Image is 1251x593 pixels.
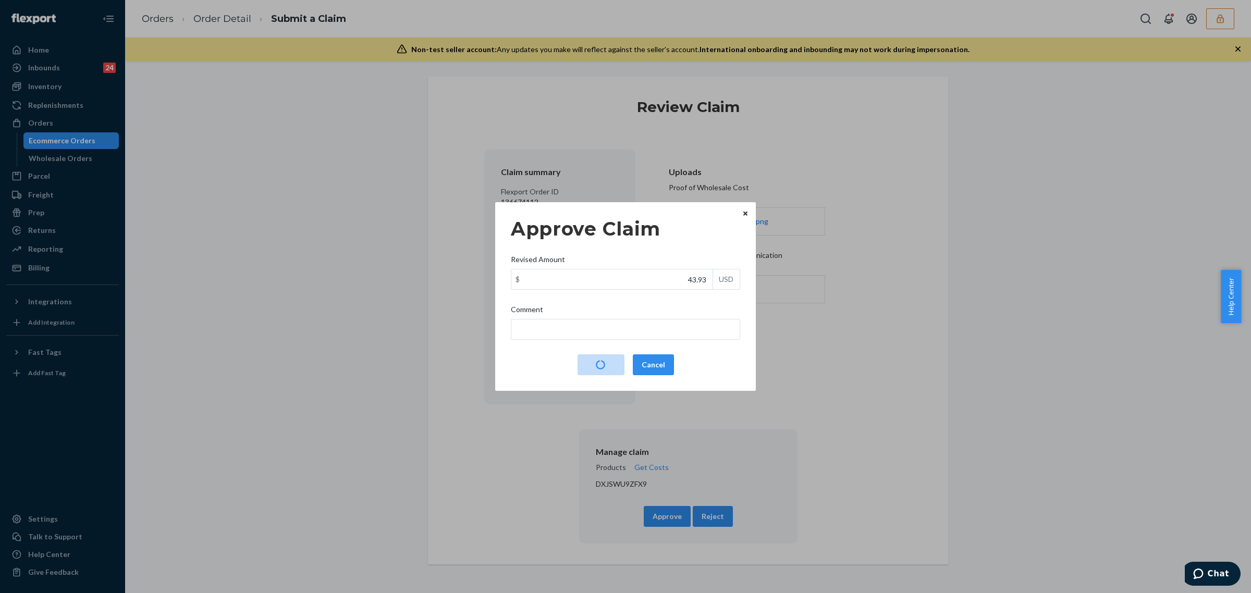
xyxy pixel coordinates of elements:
span: Revised Amount [511,254,565,269]
div: USD [713,269,740,289]
button: Cancel [633,354,674,375]
button: Approve [578,354,624,375]
button: Close [740,207,751,219]
h3: Approve Claim [511,218,740,240]
div: $ [511,269,524,289]
span: Comment [511,304,543,319]
span: Chat [23,7,44,17]
input: Comment [511,319,740,340]
input: Revised Amount$USD [511,269,713,289]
